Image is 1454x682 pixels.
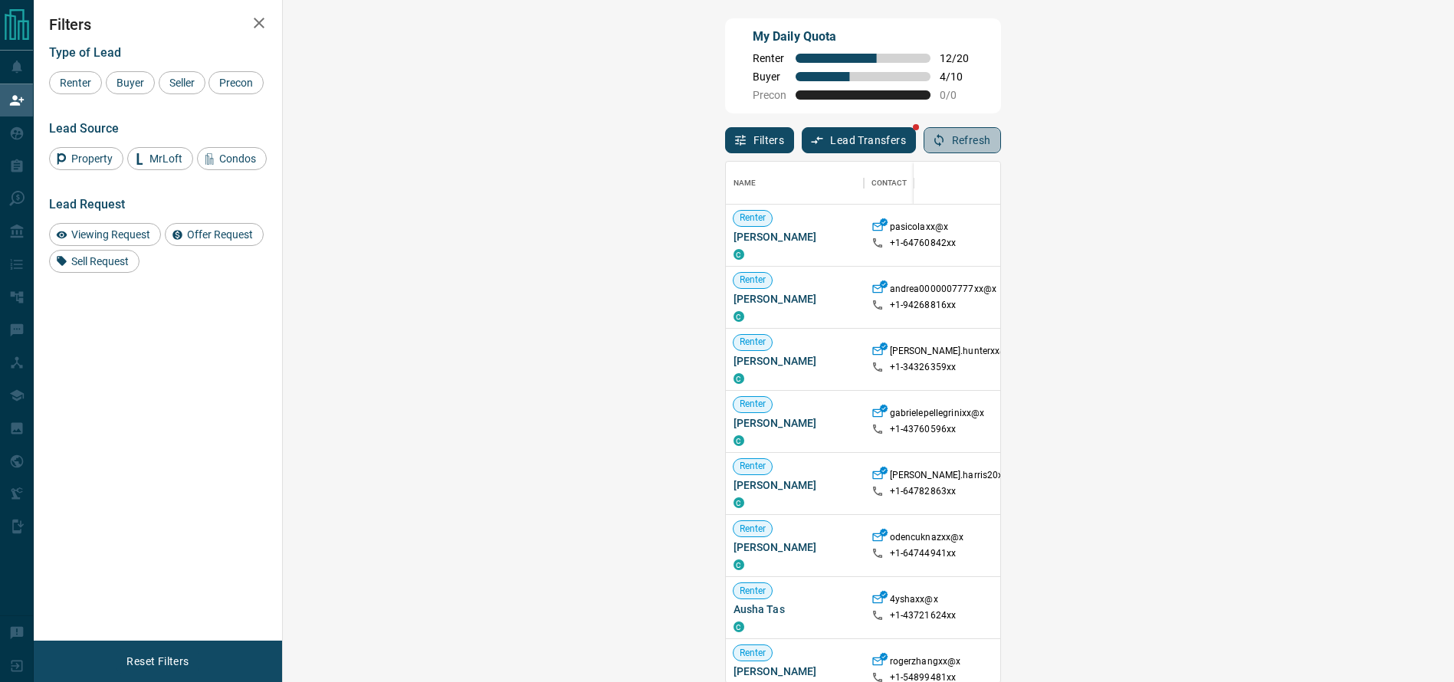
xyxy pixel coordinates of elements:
[54,77,97,89] span: Renter
[159,71,205,94] div: Seller
[734,477,856,493] span: [PERSON_NAME]
[734,274,773,287] span: Renter
[49,197,125,211] span: Lead Request
[117,648,199,674] button: Reset Filters
[734,291,856,307] span: [PERSON_NAME]
[890,283,997,299] p: andrea0000007777xx@x
[734,523,773,536] span: Renter
[890,485,957,498] p: +1- 64782863xx
[208,71,264,94] div: Precon
[890,299,957,312] p: +1- 94268816xx
[49,121,119,136] span: Lead Source
[49,250,139,273] div: Sell Request
[734,353,856,369] span: [PERSON_NAME]
[734,664,856,679] span: [PERSON_NAME]
[753,70,786,83] span: Buyer
[753,28,973,46] p: My Daily Quota
[890,531,964,547] p: odencuknazxx@x
[66,255,134,267] span: Sell Request
[49,223,161,246] div: Viewing Request
[734,585,773,598] span: Renter
[734,249,744,260] div: condos.ca
[734,497,744,508] div: condos.ca
[734,211,773,225] span: Renter
[890,469,1021,485] p: [PERSON_NAME].harris20xx@x
[890,609,957,622] p: +1- 43721624xx
[66,228,156,241] span: Viewing Request
[734,621,744,632] div: condos.ca
[940,89,973,101] span: 0 / 0
[734,559,744,570] div: condos.ca
[890,221,949,237] p: pasicolaxx@x
[734,435,744,446] div: condos.ca
[734,602,856,617] span: Ausha Tas
[890,547,957,560] p: +1- 64744941xx
[924,127,1001,153] button: Refresh
[214,152,261,165] span: Condos
[734,373,744,384] div: condos.ca
[111,77,149,89] span: Buyer
[734,415,856,431] span: [PERSON_NAME]
[734,460,773,473] span: Renter
[182,228,258,241] span: Offer Request
[49,147,123,170] div: Property
[734,539,856,555] span: [PERSON_NAME]
[940,70,973,83] span: 4 / 10
[734,311,744,322] div: condos.ca
[734,398,773,411] span: Renter
[734,229,856,244] span: [PERSON_NAME]
[890,345,1013,361] p: [PERSON_NAME].hunterxx@x
[726,162,864,205] div: Name
[890,361,957,374] p: +1- 34326359xx
[197,147,267,170] div: Condos
[890,237,957,250] p: +1- 64760842xx
[734,162,757,205] div: Name
[890,593,938,609] p: 4yshaxx@x
[890,423,957,436] p: +1- 43760596xx
[753,52,786,64] span: Renter
[66,152,118,165] span: Property
[164,77,200,89] span: Seller
[890,407,985,423] p: gabrielepellegrinixx@x
[734,336,773,349] span: Renter
[144,152,188,165] span: MrLoft
[127,147,193,170] div: MrLoft
[49,15,267,34] h2: Filters
[802,127,916,153] button: Lead Transfers
[106,71,155,94] div: Buyer
[940,52,973,64] span: 12 / 20
[734,647,773,660] span: Renter
[165,223,264,246] div: Offer Request
[214,77,258,89] span: Precon
[890,655,961,671] p: rogerzhangxx@x
[725,127,795,153] button: Filters
[753,89,786,101] span: Precon
[49,71,102,94] div: Renter
[871,162,908,205] div: Contact
[49,45,121,60] span: Type of Lead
